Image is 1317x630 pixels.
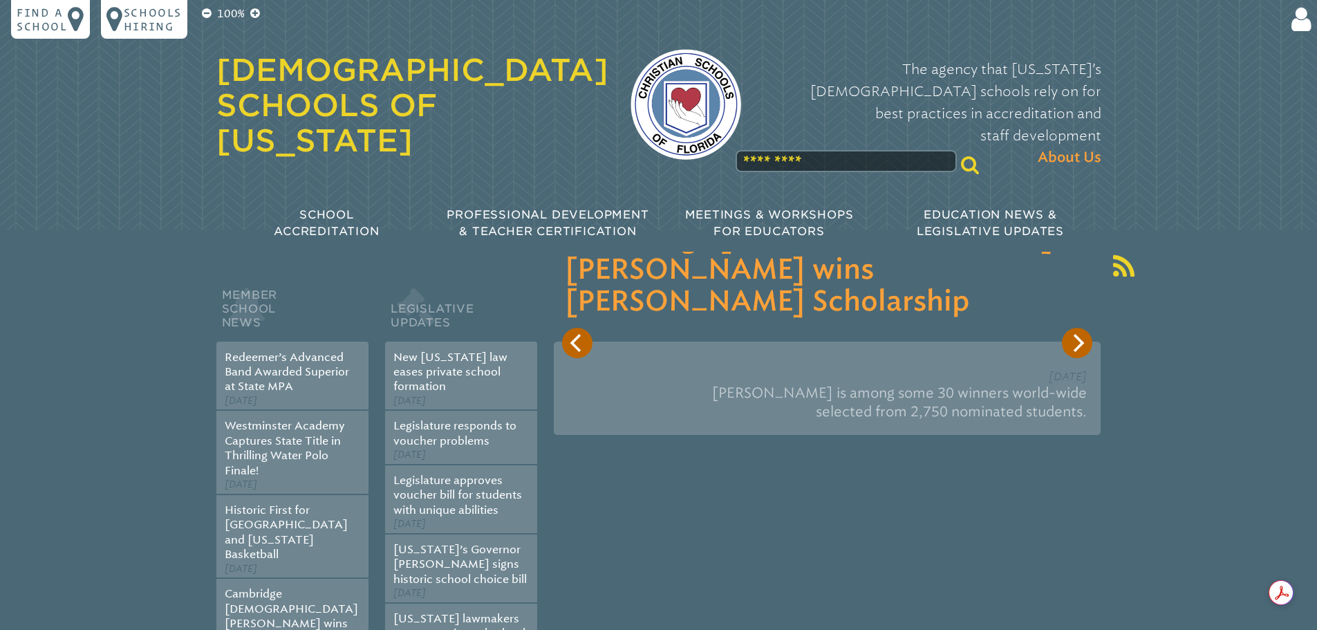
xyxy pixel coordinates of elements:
h3: Cambridge [DEMOGRAPHIC_DATA][PERSON_NAME] wins [PERSON_NAME] Scholarship [565,223,1090,318]
button: Next [1062,328,1092,358]
span: [DATE] [393,587,426,599]
span: About Us [1038,147,1101,169]
h2: Legislative Updates [385,285,537,342]
a: New [US_STATE] law eases private school formation [393,351,507,393]
span: [DATE] [225,563,257,575]
a: [US_STATE]’s Governor [PERSON_NAME] signs historic school choice bill [393,543,527,586]
p: The agency that [US_STATE]’s [DEMOGRAPHIC_DATA] schools rely on for best practices in accreditati... [763,58,1101,169]
img: csf-logo-web-colors.png [631,49,741,160]
span: [DATE] [225,395,257,407]
a: Legislature responds to voucher problems [393,419,516,447]
button: Previous [562,328,592,358]
span: School Accreditation [274,208,379,238]
span: Education News & Legislative Updates [917,208,1064,238]
span: Meetings & Workshops for Educators [685,208,854,238]
a: Legislature approves voucher bill for students with unique abilities [393,474,522,517]
a: [DEMOGRAPHIC_DATA] Schools of [US_STATE] [216,52,608,158]
span: [DATE] [393,518,426,530]
p: Find a school [17,6,68,33]
a: Historic First for [GEOGRAPHIC_DATA] and [US_STATE] Basketball [225,503,348,561]
span: [DATE] [393,449,426,461]
p: [PERSON_NAME] is among some 30 winners world-wide selected from 2,750 nominated students. [568,378,1087,427]
p: Schools Hiring [124,6,182,33]
h2: Member School News [216,285,368,342]
span: [DATE] [393,395,426,407]
span: [DATE] [225,479,257,490]
span: Professional Development & Teacher Certification [447,208,648,238]
a: Redeemer’s Advanced Band Awarded Superior at State MPA [225,351,349,393]
a: Westminster Academy Captures State Title in Thrilling Water Polo Finale! [225,419,345,476]
span: [DATE] [1049,370,1087,383]
p: 100% [214,6,247,22]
